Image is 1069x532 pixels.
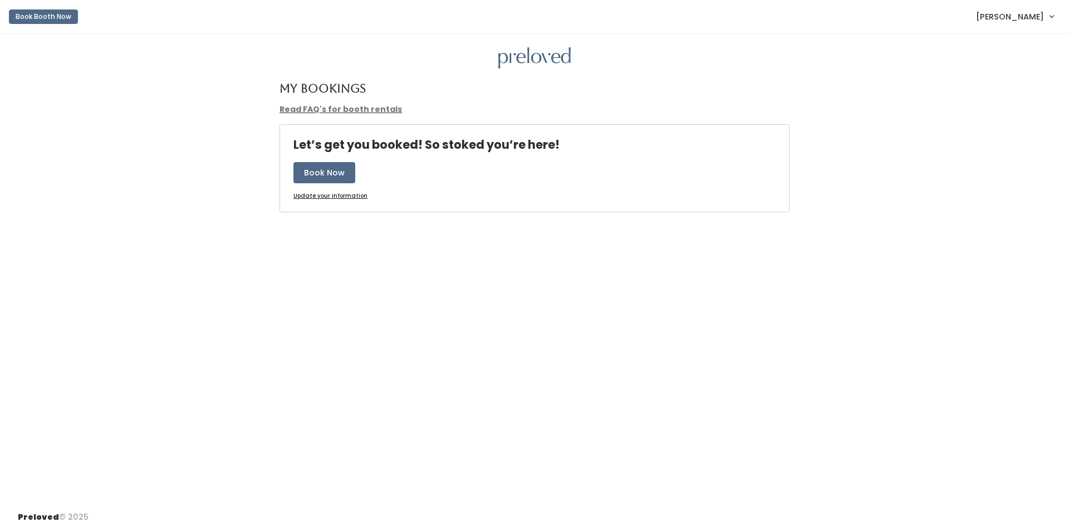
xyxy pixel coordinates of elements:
[976,11,1044,23] span: [PERSON_NAME]
[498,47,571,69] img: preloved logo
[9,9,78,24] button: Book Booth Now
[18,502,89,523] div: © 2025
[18,511,59,523] span: Preloved
[293,192,367,201] a: Update your information
[965,4,1065,28] a: [PERSON_NAME]
[293,162,355,183] button: Book Now
[293,138,560,151] h4: Let’s get you booked! So stoked you’re here!
[279,82,366,95] h4: My Bookings
[9,4,78,29] a: Book Booth Now
[279,104,402,115] a: Read FAQ's for booth rentals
